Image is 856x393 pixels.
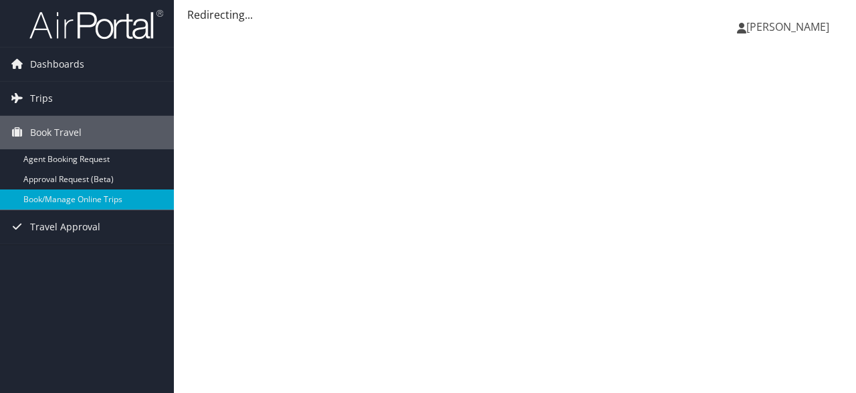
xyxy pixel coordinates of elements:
img: airportal-logo.png [29,9,163,40]
span: [PERSON_NAME] [746,19,829,34]
span: Travel Approval [30,210,100,244]
div: Redirecting... [187,7,843,23]
span: Dashboards [30,48,84,81]
span: Book Travel [30,116,82,149]
a: [PERSON_NAME] [737,7,843,47]
span: Trips [30,82,53,115]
